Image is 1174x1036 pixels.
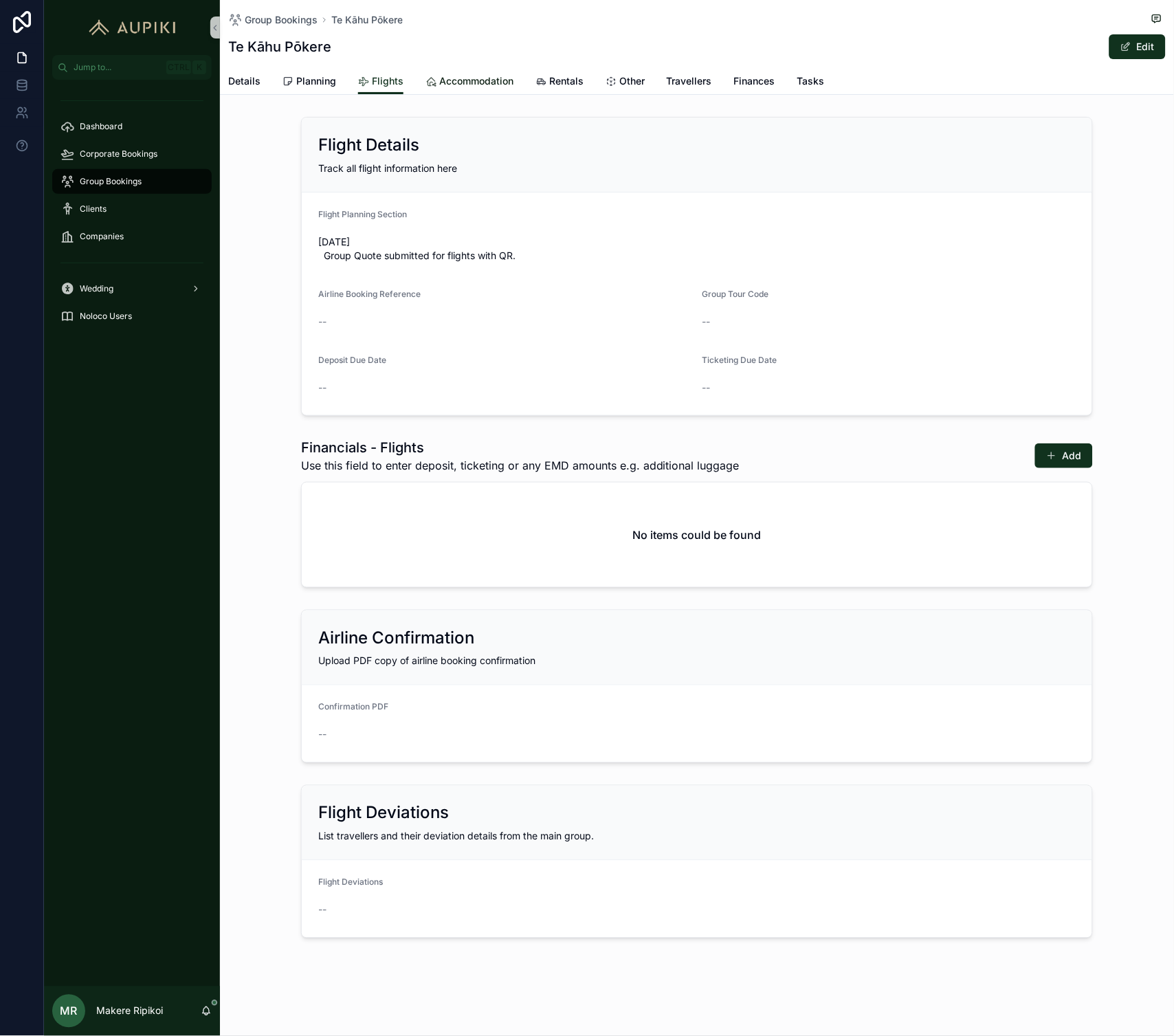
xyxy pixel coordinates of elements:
[52,169,212,194] a: Group Bookings
[80,121,122,132] span: Dashboard
[245,13,318,27] span: Group Bookings
[80,283,113,294] span: Wedding
[318,381,326,395] span: --
[74,62,161,73] span: Jump to...
[1109,34,1166,59] button: Edit
[228,13,318,27] a: Group Bookings
[667,74,712,88] span: Travellers
[318,235,1076,263] span: [DATE] Group Quote submitted for flights with QR.
[52,276,212,301] a: Wedding
[331,13,403,27] a: Te Kāhu Pōkere
[619,74,645,88] span: Other
[194,62,205,73] span: K
[702,315,711,329] span: --
[734,74,775,88] span: Finances
[166,60,191,74] span: Ctrl
[439,74,513,88] span: Accommodation
[60,1003,78,1020] span: MR
[52,114,212,139] a: Dashboard
[358,69,403,95] a: Flights
[318,903,326,917] span: --
[80,311,132,322] span: Noloco Users
[80,148,157,159] span: Corporate Bookings
[283,69,336,96] a: Planning
[96,1004,163,1018] p: Makere Ripikoi
[52,142,212,166] a: Corporate Bookings
[318,627,474,649] h2: Airline Confirmation
[318,728,326,742] span: --
[301,438,740,457] h1: Financials - Flights
[318,830,594,842] span: List travellers and their deviation details from the main group.
[80,231,124,242] span: Companies
[318,134,419,156] h2: Flight Details
[702,381,711,395] span: --
[797,74,825,88] span: Tasks
[425,69,513,96] a: Accommodation
[734,69,775,96] a: Finances
[301,457,740,474] span: Use this field to enter deposit, ticketing or any EMD amounts e.g. additional luggage
[228,74,261,88] span: Details
[52,304,212,329] a: Noloco Users
[318,289,421,299] span: Airline Booking Reference
[797,69,825,96] a: Tasks
[702,355,777,365] span: Ticketing Due Date
[228,37,331,56] h1: Te Kāhu Pōkere
[82,16,182,38] img: App logo
[535,69,584,96] a: Rentals
[318,702,388,712] span: Confirmation PDF
[372,74,403,88] span: Flights
[52,224,212,249] a: Companies
[318,655,535,667] span: Upload PDF copy of airline booking confirmation
[52,197,212,221] a: Clients
[549,74,584,88] span: Rentals
[318,802,449,824] h2: Flight Deviations
[606,69,645,96] a: Other
[318,877,383,888] span: Flight Deviations
[80,203,107,214] span: Clients
[318,162,457,174] span: Track all flight information here
[1035,443,1093,468] button: Add
[318,315,326,329] span: --
[52,55,212,80] button: Jump to...CtrlK
[318,355,386,365] span: Deposit Due Date
[633,527,762,543] h2: No items could be found
[318,209,407,219] span: Flight Planning Section
[44,80,220,346] div: scrollable content
[228,69,261,96] a: Details
[702,289,769,299] span: Group Tour Code
[296,74,336,88] span: Planning
[667,69,712,96] a: Travellers
[80,176,142,187] span: Group Bookings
